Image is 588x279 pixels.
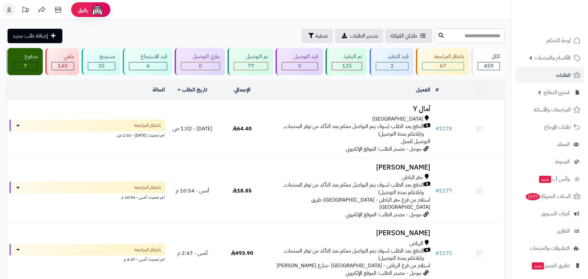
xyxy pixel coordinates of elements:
a: قيد التنفيذ 2 [368,48,415,75]
a: تم التوصيل 77 [226,48,274,75]
span: السلات المتروكة [525,192,571,201]
h3: [PERSON_NAME] [270,164,430,171]
h3: [PERSON_NAME] [270,229,430,237]
a: التقارير [516,223,584,239]
span: المراجعات والأسئلة [534,105,571,114]
div: 0 [181,62,220,70]
a: مدفوع 7 [5,48,44,75]
a: لوحة التحكم [516,33,584,48]
a: العميل [416,86,430,94]
span: حفر الباطن [402,174,423,181]
span: تصفية [315,32,328,40]
a: المدونة [516,154,584,170]
span: رفيق [78,6,88,14]
a: ملغي 140 [44,48,80,75]
span: 0 [199,62,202,70]
span: 67 [440,62,446,70]
span: 459 [484,62,494,70]
a: الكل459 [470,48,506,75]
span: 125 [342,62,352,70]
span: الدفع بعد الطلب (سوف يتم التواصل معكم بعد التأكد من توفر المنتجات, وابلاغكم بمدة التوصيل) [270,123,423,138]
span: تصدير الطلبات [350,32,378,40]
span: إضافة طلب جديد [13,32,48,40]
span: الدفع بعد الطلب (سوف يتم التواصل معكم بعد التأكد من توفر المنتجات, وابلاغكم بمدة التوصيل) [270,181,423,196]
span: 2 [390,62,394,70]
span: 18.85 [232,187,252,195]
a: السلات المتروكة2197 [516,189,584,204]
span: الرياض [409,240,423,247]
span: 6 [147,62,150,70]
img: ai-face.png [91,3,104,16]
span: جوجل - مصدر الطلب: الموقع الإلكتروني [346,211,422,219]
img: logo-2.png [544,16,582,30]
span: أمس - 10:54 م [176,187,209,195]
span: مُنشئ النماذج [544,88,570,97]
div: 0 [282,62,318,70]
div: بانتظار المراجعة [422,53,464,60]
span: الأقسام والمنتجات [535,53,571,62]
a: المراجعات والأسئلة [516,102,584,118]
span: # [436,249,439,257]
span: طلبات الإرجاع [544,123,571,132]
span: 140 [58,62,68,70]
div: 7 [13,62,38,70]
div: تم التنفيذ [332,53,362,60]
a: تاريخ الطلب [178,86,207,94]
span: وآتس آب [538,174,570,184]
a: #1177 [436,187,452,195]
div: 140 [52,62,73,70]
span: # [436,125,439,133]
span: المدونة [555,157,570,166]
span: 77 [248,62,254,70]
div: 125 [332,62,362,70]
a: أدوات التسويق [516,206,584,222]
span: 2197 [526,193,540,200]
a: تصدير الطلبات [335,29,383,43]
span: أدوات التسويق [541,209,570,218]
div: قيد الاسترجاع [129,53,167,60]
span: [GEOGRAPHIC_DATA] [372,115,423,123]
a: التطبيقات والخدمات [516,240,584,256]
span: استلام من فرع حفر الباطن - [GEOGRAPHIC_DATA]-طريق [GEOGRAPHIC_DATA] [311,196,430,211]
div: 35 [88,62,115,70]
a: #1178 [436,125,452,133]
a: #1175 [436,249,452,257]
div: 2 [376,62,408,70]
div: جاري التوصيل [181,53,220,60]
span: جوجل - مصدر الطلب: الموقع الإلكتروني [346,269,422,277]
span: التقارير [557,226,570,236]
a: تم التنفيذ 125 [324,48,368,75]
a: # [436,86,439,94]
div: الكل [478,53,500,60]
span: # [436,187,439,195]
span: بانتظار المراجعة [135,247,161,253]
a: بانتظار المراجعة 67 [415,48,470,75]
span: لوحة التحكم [547,36,571,45]
span: 35 [98,62,105,70]
div: 6 [129,62,167,70]
a: تطبيق المتجرجديد [516,258,584,273]
a: الحالة [152,86,165,94]
a: طلباتي المُوكلة [385,29,432,43]
span: أمس - 2:47 م [177,249,208,257]
span: بانتظار المراجعة [135,184,161,191]
a: طلبات الإرجاع [516,119,584,135]
a: تحديثات المنصة [17,3,34,18]
div: اخر تحديث: أمس - 2:47 م [9,255,165,262]
div: اخر تحديث: أمس - 10:54 م [9,193,165,200]
span: تطبيق المتجر [531,261,570,270]
span: جديد [539,176,551,183]
span: 493.90 [231,249,253,257]
span: استلام من فرع الرياض - [GEOGRAPHIC_DATA] -شارع [PERSON_NAME] [277,262,430,270]
span: [DATE] - 1:02 ص [173,125,212,133]
a: الإجمالي [234,86,250,94]
span: 7 [24,62,27,70]
span: جديد [532,262,544,270]
span: التوصيل للمنزل [401,138,430,145]
div: 67 [422,62,463,70]
div: قيد التنفيذ [376,53,408,60]
span: التطبيقات والخدمات [530,244,570,253]
div: 77 [234,62,267,70]
div: تم التوصيل [234,53,268,60]
a: الطلبات [516,67,584,83]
